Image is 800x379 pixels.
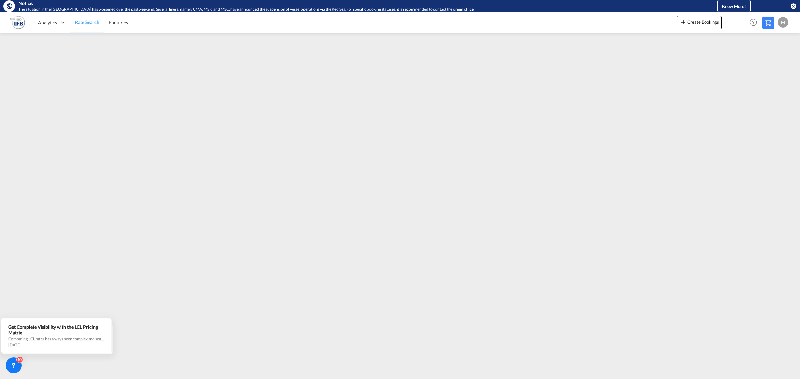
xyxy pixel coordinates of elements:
[6,3,13,9] md-icon: icon-earth
[10,15,25,30] img: b628ab10256c11eeb52753acbc15d091.png
[748,17,762,29] div: Help
[722,4,746,9] span: Know More!
[677,16,722,29] button: icon-plus 400-fgCreate Bookings
[778,17,788,28] div: M
[38,19,57,26] span: Analytics
[75,19,99,25] span: Rate Search
[33,12,70,33] div: Analytics
[70,12,104,33] a: Rate Search
[18,7,678,12] div: The situation in the Red Sea has worsened over the past weekend. Several liners, namely CMA, MSK,...
[748,17,759,28] span: Help
[679,18,687,26] md-icon: icon-plus 400-fg
[790,3,797,9] button: icon-close-circle
[104,12,133,33] a: Enquiries
[109,20,128,25] span: Enquiries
